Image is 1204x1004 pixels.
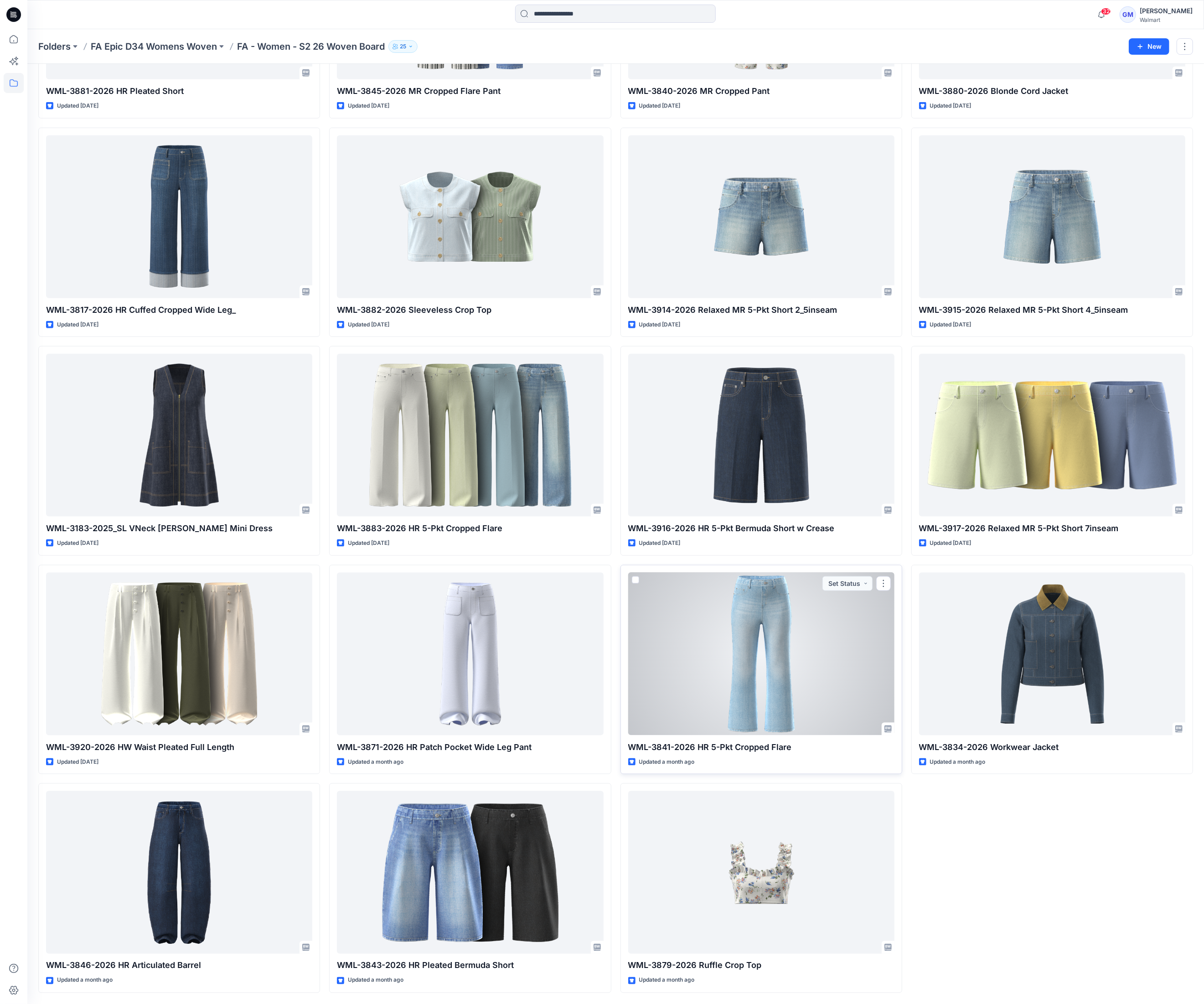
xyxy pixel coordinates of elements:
p: WML-3881-2026 HR Pleated Short [46,85,312,98]
a: WML-3883-2026 HR 5-Pkt Cropped Flare [337,354,603,517]
a: WML-3914-2026 Relaxed MR 5-Pkt Short 2_5inseam [628,135,894,298]
a: WML-3916-2026 HR 5-Pkt Bermuda Short w Crease [628,354,894,517]
p: Updated [DATE] [639,320,681,330]
a: WML-3843-2026 HR Pleated Bermuda Short [337,791,603,954]
a: WML-3917-2026 Relaxed MR 5-Pkt Short 7inseam [919,354,1185,517]
button: New [1129,38,1169,55]
p: WML-3920-2026 HW Waist Pleated Full Length [46,741,312,754]
p: FA - Women - S2 26 Woven Board [237,40,385,53]
p: Updated [DATE] [57,101,98,111]
a: WML-3920-2026 HW Waist Pleated Full Length [46,573,312,735]
p: Updated a month ago [930,757,986,767]
a: WML-3871-2026 HR Patch Pocket Wide Leg Pant [337,573,603,735]
p: WML-3846-2026 HR Articulated Barrel [46,959,312,972]
p: Updated [DATE] [930,101,971,111]
a: WML-3915-2026 Relaxed MR 5-Pkt Short 4_5inseam [919,135,1185,298]
p: Updated [DATE] [930,320,971,330]
p: WML-3845-2026 MR Cropped Flare Pant [337,85,603,98]
p: WML-3882-2026 Sleeveless Crop Top [337,304,603,316]
p: 25 [400,41,406,52]
p: Updated [DATE] [57,320,98,330]
a: WML-3834-2026 Workwear Jacket [919,573,1185,735]
p: WML-3914-2026 Relaxed MR 5-Pkt Short 2_5inseam [628,304,894,316]
div: Walmart [1140,16,1193,23]
div: [PERSON_NAME] [1140,5,1193,16]
a: WML-3817-2026 HR Cuffed Cropped Wide Leg_ [46,135,312,298]
p: Updated [DATE] [639,101,681,111]
p: WML-3834-2026 Workwear Jacket [919,741,1185,754]
p: Updated [DATE] [57,757,98,767]
p: WML-3817-2026 HR Cuffed Cropped Wide Leg_ [46,304,312,316]
p: WML-3871-2026 HR Patch Pocket Wide Leg Pant [337,741,603,754]
a: WML-3846-2026 HR Articulated Barrel [46,791,312,954]
button: 25 [388,40,418,53]
p: WML-3841-2026 HR 5-Pkt Cropped Flare [628,741,894,754]
a: FA Epic D34 Womens Woven [91,40,217,53]
p: Updated [DATE] [348,538,389,548]
span: 32 [1101,8,1111,15]
p: WML-3880-2026 Blonde Cord Jacket [919,85,1185,98]
p: WML-3915-2026 Relaxed MR 5-Pkt Short 4_5inseam [919,304,1185,316]
p: Updated [DATE] [639,538,681,548]
p: WML-3917-2026 Relaxed MR 5-Pkt Short 7inseam [919,522,1185,535]
p: WML-3883-2026 HR 5-Pkt Cropped Flare [337,522,603,535]
div: GM [1120,6,1136,23]
p: Updated a month ago [348,976,403,985]
p: WML-3840-2026 MR Cropped Pant [628,85,894,98]
a: WML-3882-2026 Sleeveless Crop Top [337,135,603,298]
p: Updated [DATE] [57,538,98,548]
p: WML-3843-2026 HR Pleated Bermuda Short [337,959,603,972]
p: Updated a month ago [348,757,403,767]
p: Updated [DATE] [348,101,389,111]
a: Folders [38,40,71,53]
p: WML-3183-2025_SL VNeck [PERSON_NAME] Mini Dress [46,522,312,535]
a: WML-3841-2026 HR 5-Pkt Cropped Flare [628,573,894,735]
p: WML-3916-2026 HR 5-Pkt Bermuda Short w Crease [628,522,894,535]
p: Updated a month ago [639,757,695,767]
a: WML-3879-2026 Ruffle Crop Top [628,791,894,954]
a: WML-3183-2025_SL VNeck ALine Mini Dress [46,354,312,517]
p: Updated [DATE] [348,320,389,330]
p: Updated a month ago [639,976,695,985]
p: Updated [DATE] [930,538,971,548]
p: WML-3879-2026 Ruffle Crop Top [628,959,894,972]
p: Updated a month ago [57,976,113,985]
